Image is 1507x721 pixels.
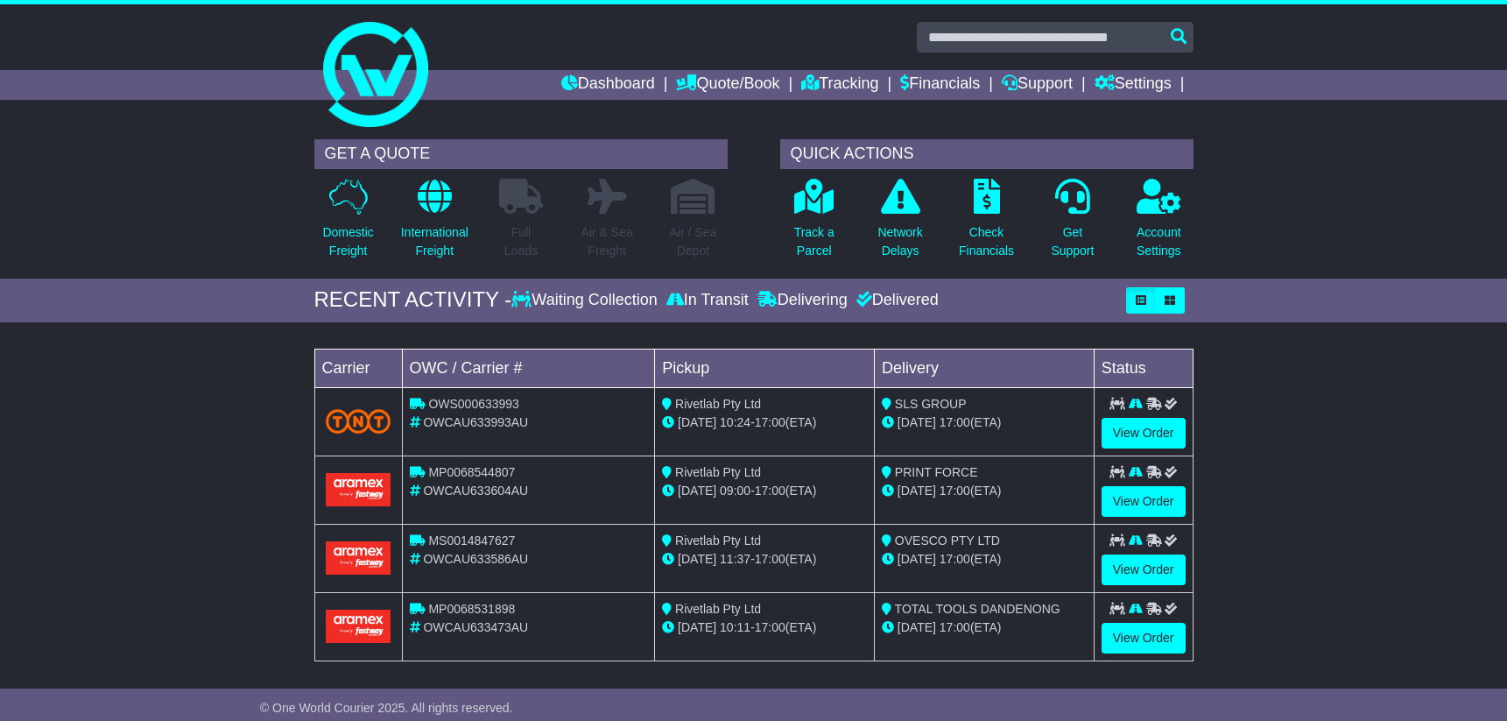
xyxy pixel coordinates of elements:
img: TNT_Domestic.png [326,409,391,433]
a: Support [1002,70,1073,100]
a: Dashboard [561,70,655,100]
span: 17:00 [940,552,970,566]
span: 17:00 [755,620,785,634]
div: Waiting Collection [511,291,661,310]
span: MP0068544807 [428,465,515,479]
span: Rivetlab Pty Ltd [675,602,761,616]
span: [DATE] [678,620,716,634]
span: OWCAU633604AU [423,484,528,498]
p: Get Support [1051,223,1094,260]
span: 11:37 [720,552,750,566]
span: 17:00 [755,552,785,566]
span: 17:00 [755,415,785,429]
img: Aramex.png [326,541,391,574]
div: - (ETA) [662,550,867,569]
span: © One World Courier 2025. All rights reserved. [260,701,513,715]
div: GET A QUOTE [314,139,728,169]
div: (ETA) [882,482,1087,500]
p: Air / Sea Depot [670,223,717,260]
span: OWS000633993 [428,397,519,411]
div: QUICK ACTIONS [780,139,1194,169]
a: AccountSettings [1136,178,1182,270]
span: OVESCO PTY LTD [895,534,1000,548]
a: View Order [1102,486,1186,517]
div: Delivering [753,291,852,310]
span: [DATE] [898,620,936,634]
span: [DATE] [678,415,716,429]
span: OWCAU633586AU [423,552,528,566]
a: View Order [1102,623,1186,654]
p: Account Settings [1137,223,1181,260]
span: SLS GROUP [895,397,967,411]
div: Delivered [852,291,939,310]
a: DomesticFreight [321,178,374,270]
div: In Transit [662,291,753,310]
div: - (ETA) [662,482,867,500]
td: Delivery [874,349,1094,387]
span: 09:00 [720,484,750,498]
a: InternationalFreight [400,178,469,270]
span: TOTAL TOOLS DANDENONG [895,602,1060,616]
p: Network Delays [877,223,922,260]
span: MP0068531898 [428,602,515,616]
span: 17:00 [755,484,785,498]
a: NetworkDelays [877,178,923,270]
span: 17:00 [940,620,970,634]
div: - (ETA) [662,619,867,637]
span: [DATE] [678,484,716,498]
p: Track a Parcel [794,223,834,260]
p: Domestic Freight [322,223,373,260]
span: PRINT FORCE [895,465,978,479]
p: Full Loads [499,223,543,260]
span: 17:00 [940,415,970,429]
a: Track aParcel [793,178,835,270]
a: View Order [1102,555,1186,585]
td: Pickup [655,349,875,387]
td: Status [1094,349,1193,387]
span: Rivetlab Pty Ltd [675,534,761,548]
a: Financials [900,70,980,100]
a: Tracking [801,70,878,100]
span: [DATE] [898,484,936,498]
p: Check Financials [959,223,1014,260]
span: Rivetlab Pty Ltd [675,397,761,411]
a: View Order [1102,418,1186,449]
a: GetSupport [1050,178,1095,270]
div: RECENT ACTIVITY - [314,287,512,313]
td: OWC / Carrier # [402,349,655,387]
a: Settings [1095,70,1172,100]
img: Aramex.png [326,610,391,642]
img: Aramex.png [326,473,391,505]
div: (ETA) [882,550,1087,569]
span: 10:24 [720,415,750,429]
span: Rivetlab Pty Ltd [675,465,761,479]
a: CheckFinancials [958,178,1015,270]
span: [DATE] [678,552,716,566]
span: OWCAU633473AU [423,620,528,634]
p: Air & Sea Freight [581,223,633,260]
span: 17:00 [940,484,970,498]
td: Carrier [314,349,402,387]
span: 10:11 [720,620,750,634]
span: MS0014847627 [428,534,515,548]
span: OWCAU633993AU [423,415,528,429]
div: (ETA) [882,414,1087,432]
div: - (ETA) [662,414,867,432]
a: Quote/Book [676,70,779,100]
span: [DATE] [898,552,936,566]
span: [DATE] [898,415,936,429]
div: (ETA) [882,619,1087,637]
p: International Freight [401,223,468,260]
